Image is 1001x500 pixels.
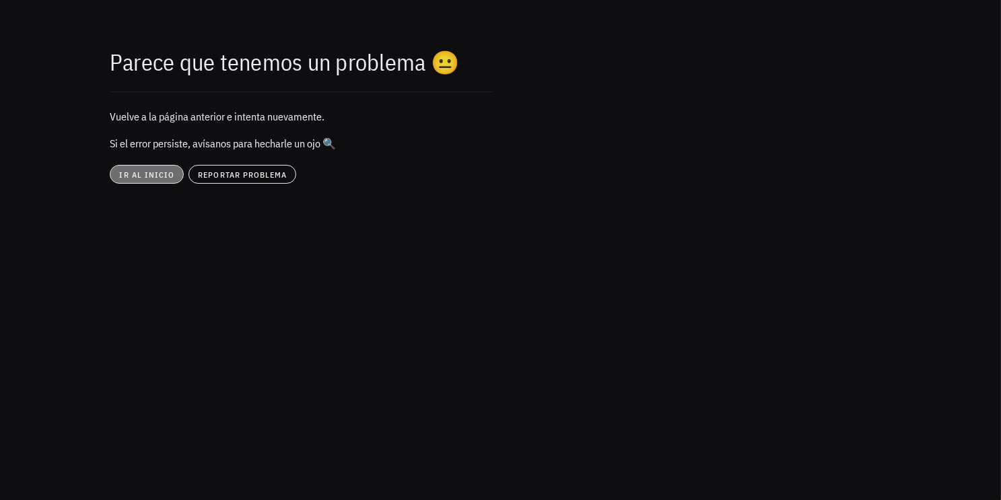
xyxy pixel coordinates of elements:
span: reportar problema [197,170,287,180]
span: Vuelve a la página anterior e intenta nuevamente. [110,110,324,123]
button: ir al inicio [110,165,184,184]
div: Parece que tenemos un problema 😐 [110,48,625,75]
p: Si el error persiste, avísanos para hecharle un ojo 🔍 [110,135,625,151]
span: ir al inicio [118,170,174,180]
button: reportar problema [188,165,296,184]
